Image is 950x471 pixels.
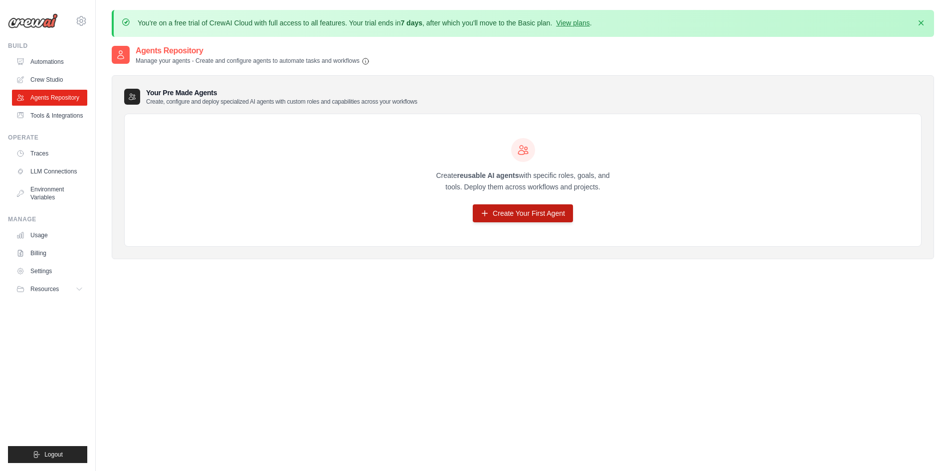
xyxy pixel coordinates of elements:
[146,88,417,106] h3: Your Pre Made Agents
[12,245,87,261] a: Billing
[30,285,59,293] span: Resources
[473,204,573,222] a: Create Your First Agent
[12,108,87,124] a: Tools & Integrations
[8,13,58,28] img: Logo
[146,98,417,106] p: Create, configure and deploy specialized AI agents with custom roles and capabilities across your...
[556,19,589,27] a: View plans
[8,134,87,142] div: Operate
[12,90,87,106] a: Agents Repository
[44,451,63,459] span: Logout
[12,146,87,161] a: Traces
[138,18,592,28] p: You're on a free trial of CrewAI Cloud with full access to all features. Your trial ends in , aft...
[8,42,87,50] div: Build
[136,45,370,57] h2: Agents Repository
[457,171,519,179] strong: reusable AI agents
[8,446,87,463] button: Logout
[400,19,422,27] strong: 7 days
[136,57,370,65] p: Manage your agents - Create and configure agents to automate tasks and workflows
[12,227,87,243] a: Usage
[8,215,87,223] div: Manage
[12,281,87,297] button: Resources
[12,263,87,279] a: Settings
[12,72,87,88] a: Crew Studio
[12,181,87,205] a: Environment Variables
[12,54,87,70] a: Automations
[427,170,619,193] p: Create with specific roles, goals, and tools. Deploy them across workflows and projects.
[12,163,87,179] a: LLM Connections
